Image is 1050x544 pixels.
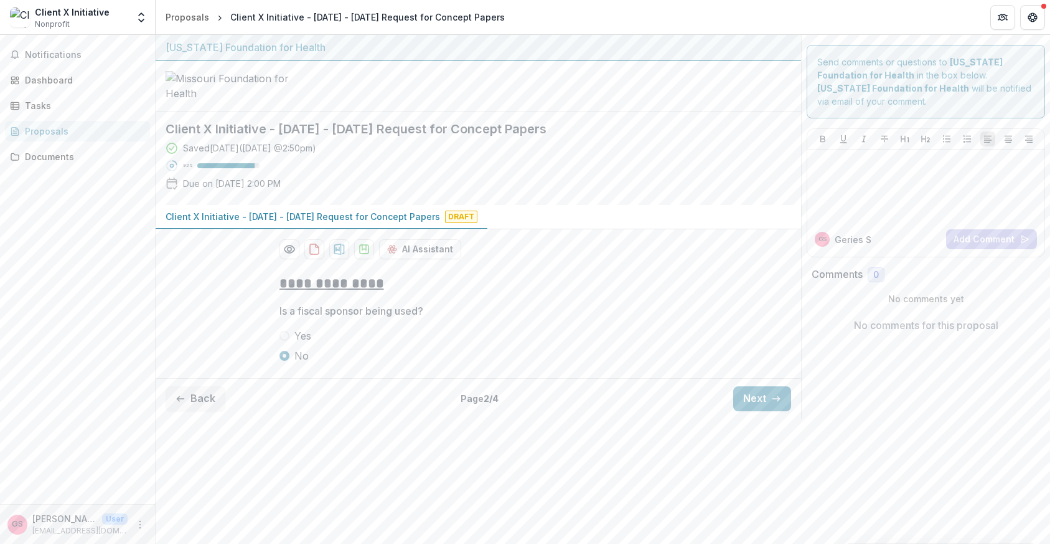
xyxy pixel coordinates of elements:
[5,95,150,116] a: Tasks
[304,239,324,259] button: download-proposal
[854,318,998,333] p: No comments for this proposal
[279,303,423,318] p: Is a fiscal sponsor being used?
[939,131,954,146] button: Bullet List
[990,5,1015,30] button: Partners
[25,50,145,60] span: Notifications
[294,348,309,363] span: No
[35,6,110,19] div: Client X Initiative
[294,328,311,343] span: Yes
[279,239,299,259] button: Preview e008d9e3-f982-45aa-ac0d-c840dd901cf0-0.pdf
[1020,5,1045,30] button: Get Help
[12,520,23,528] div: Geries Shaheen
[35,19,70,30] span: Nonprofit
[5,121,150,141] a: Proposals
[5,146,150,167] a: Documents
[445,211,477,223] span: Draft
[161,8,214,26] a: Proposals
[379,239,461,259] button: AI Assistant
[815,131,830,146] button: Bold
[32,512,97,525] p: [PERSON_NAME]
[946,229,1037,249] button: Add Comment
[32,525,128,537] p: [EMAIL_ADDRESS][DOMAIN_NAME]
[230,11,505,24] div: Client X Initiative - [DATE] - [DATE] Request for Concept Papers
[10,7,30,27] img: Client X Initiative
[873,270,879,280] span: 0
[918,131,933,146] button: Heading 2
[166,40,791,55] div: [US_STATE] Foundation for Health
[835,233,871,246] p: Geries S
[818,236,827,242] div: Geries Shaheen
[817,83,969,93] strong: [US_STATE] Foundation for Health
[329,239,349,259] button: download-proposal
[166,386,225,411] button: Back
[161,8,510,26] nav: breadcrumb
[133,517,148,532] button: More
[1021,131,1036,146] button: Align Right
[183,177,281,190] p: Due on [DATE] 2:00 PM
[183,141,316,155] div: Saved [DATE] ( [DATE] @ 2:50pm )
[166,122,771,136] h2: Client X Initiative - [DATE] - [DATE] Request for Concept Papers
[812,269,863,280] h2: Comments
[25,74,140,87] div: Dashboard
[166,11,209,24] div: Proposals
[354,239,374,259] button: download-proposal
[166,210,440,223] p: Client X Initiative - [DATE] - [DATE] Request for Concept Papers
[877,131,892,146] button: Strike
[133,5,150,30] button: Open entity switcher
[812,292,1040,305] p: No comments yet
[836,131,851,146] button: Underline
[25,150,140,163] div: Documents
[166,71,290,101] img: Missouri Foundation for Health
[1001,131,1016,146] button: Align Center
[25,125,140,138] div: Proposals
[461,392,499,405] p: Page 2 / 4
[102,513,128,525] p: User
[980,131,995,146] button: Align Left
[856,131,871,146] button: Italicize
[25,99,140,112] div: Tasks
[733,386,791,411] button: Next
[898,131,912,146] button: Heading 1
[5,45,150,65] button: Notifications
[807,45,1045,118] div: Send comments or questions to in the box below. will be notified via email of your comment.
[183,161,192,170] p: 92 %
[960,131,975,146] button: Ordered List
[5,70,150,90] a: Dashboard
